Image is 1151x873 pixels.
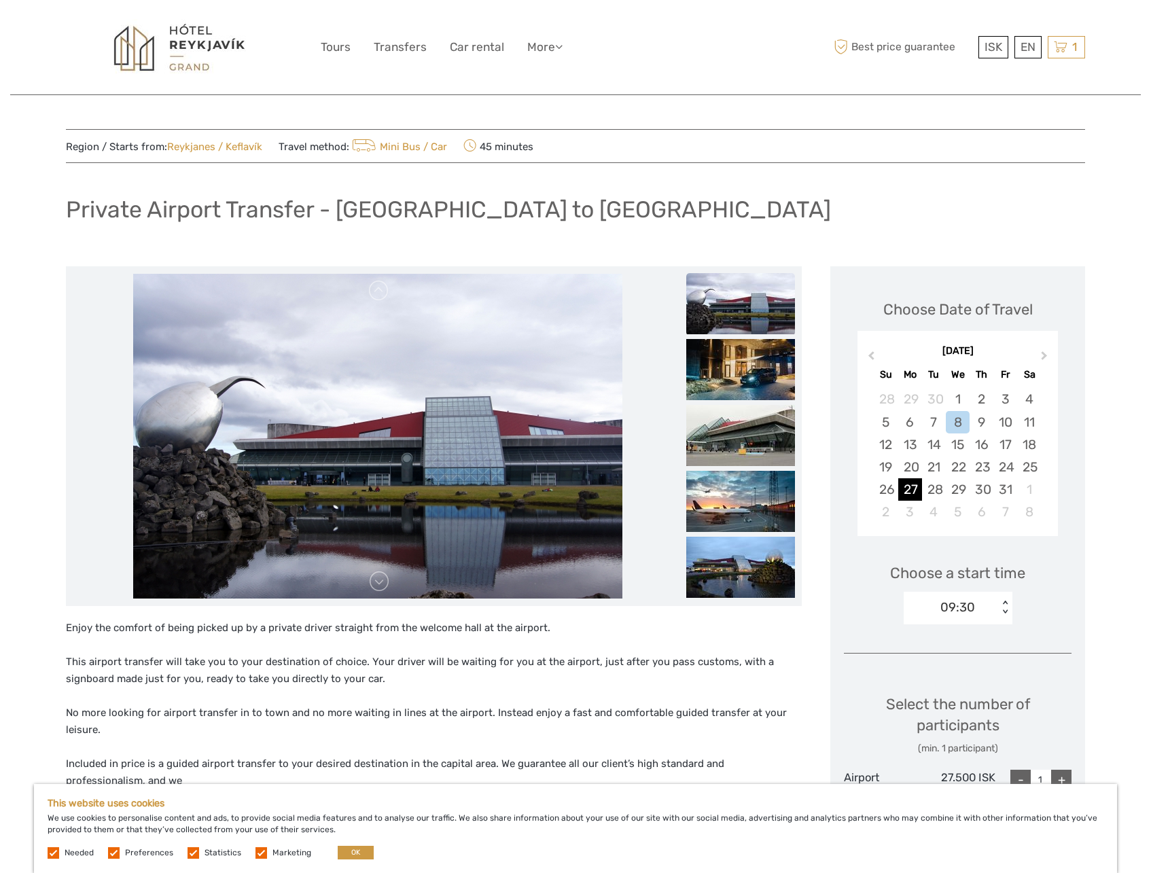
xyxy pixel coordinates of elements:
[527,37,563,57] a: More
[883,299,1033,320] div: Choose Date of Travel
[1035,348,1057,370] button: Next Month
[48,798,1103,809] h5: This website uses cookies
[19,24,154,35] p: We're away right now. Please check back later!
[857,344,1058,359] div: [DATE]
[898,411,922,433] div: Choose Monday, October 6th, 2025
[1051,770,1072,790] div: +
[999,601,1010,615] div: < >
[898,501,922,523] div: Choose Monday, November 3rd, 2025
[66,140,262,154] span: Region / Starts from:
[1017,388,1041,410] div: Choose Saturday, October 4th, 2025
[1014,36,1042,58] div: EN
[338,846,374,859] button: OK
[993,411,1017,433] div: Choose Friday, October 10th, 2025
[686,537,795,598] img: 1e86d3f8def34c998e4a5701cb744eb5_slider_thumbnail.jpeg
[830,36,975,58] span: Best price guarantee
[970,411,993,433] div: Choose Thursday, October 9th, 2025
[686,339,795,400] img: 42c1324140fe4ed2bf845b97d24818ad_slider_thumbnail.jpg
[156,21,173,37] button: Open LiveChat chat widget
[993,366,1017,384] div: Fr
[922,411,946,433] div: Choose Tuesday, October 7th, 2025
[898,388,922,410] div: Choose Monday, September 29th, 2025
[946,456,970,478] div: Choose Wednesday, October 22nd, 2025
[993,456,1017,478] div: Choose Friday, October 24th, 2025
[970,456,993,478] div: Choose Thursday, October 23rd, 2025
[686,471,795,532] img: 5c797a841a5a4b7fa6211775afa0b161_slider_thumbnail.jpeg
[66,654,802,688] p: This airport transfer will take you to your destination of choice. Your driver will be waiting fo...
[450,37,504,57] a: Car rental
[844,694,1072,755] div: Select the number of participants
[1070,40,1079,54] span: 1
[205,847,241,859] label: Statistics
[1017,366,1041,384] div: Sa
[922,501,946,523] div: Choose Tuesday, November 4th, 2025
[898,366,922,384] div: Mo
[898,478,922,501] div: Choose Monday, October 27th, 2025
[105,19,254,76] img: 1297-6b06db7f-02dc-4384-8cae-a6e720e92c06_logo_big.jpg
[1017,411,1041,433] div: Choose Saturday, October 11th, 2025
[686,405,795,466] img: 78d5c44c7eb044f3b821af3d33cea1dd_slider_thumbnail.jpeg
[65,847,94,859] label: Needed
[946,501,970,523] div: Choose Wednesday, November 5th, 2025
[874,478,898,501] div: Choose Sunday, October 26th, 2025
[970,433,993,456] div: Choose Thursday, October 16th, 2025
[874,366,898,384] div: Su
[993,433,1017,456] div: Choose Friday, October 17th, 2025
[1017,501,1041,523] div: Choose Saturday, November 8th, 2025
[874,388,898,410] div: Choose Sunday, September 28th, 2025
[167,141,262,153] a: Reykjanes / Keflavík
[859,348,881,370] button: Previous Month
[922,366,946,384] div: Tu
[993,501,1017,523] div: Choose Friday, November 7th, 2025
[940,599,975,616] div: 09:30
[874,433,898,456] div: Choose Sunday, October 12th, 2025
[993,388,1017,410] div: Choose Friday, October 3rd, 2025
[874,501,898,523] div: Choose Sunday, November 2nd, 2025
[133,274,622,599] img: 1f03f6cb6a47470aa4a151761e46795d_main_slider.jpg
[321,37,351,57] a: Tours
[898,433,922,456] div: Choose Monday, October 13th, 2025
[922,456,946,478] div: Choose Tuesday, October 21st, 2025
[922,478,946,501] div: Choose Tuesday, October 28th, 2025
[1010,770,1031,790] div: -
[993,478,1017,501] div: Choose Friday, October 31st, 2025
[946,411,970,433] div: Choose Wednesday, October 8th, 2025
[34,784,1117,873] div: We use cookies to personalise content and ads, to provide social media features and to analyse ou...
[985,40,1002,54] span: ISK
[922,388,946,410] div: Choose Tuesday, September 30th, 2025
[844,770,920,834] div: Airport Transfer for 1-3 persons (per vehicle)
[66,705,802,739] p: No more looking for airport transfer in to town and no more waiting in lines at the airport. Inst...
[1017,456,1041,478] div: Choose Saturday, October 25th, 2025
[66,755,802,808] p: Included in price is a guided airport transfer to your desired destination in the capital area. W...
[279,137,447,156] span: Travel method:
[349,141,447,153] a: Mini Bus / Car
[844,742,1072,755] div: (min. 1 participant)
[920,770,996,834] div: 27.500 ISK
[374,37,427,57] a: Transfers
[66,620,802,637] p: Enjoy the comfort of being picked up by a private driver straight from the welcome hall at the ai...
[1017,478,1041,501] div: Choose Saturday, November 1st, 2025
[898,456,922,478] div: Choose Monday, October 20th, 2025
[970,388,993,410] div: Choose Thursday, October 2nd, 2025
[970,478,993,501] div: Choose Thursday, October 30th, 2025
[686,273,795,334] img: 1f03f6cb6a47470aa4a151761e46795d_slider_thumbnail.jpg
[946,478,970,501] div: Choose Wednesday, October 29th, 2025
[946,366,970,384] div: We
[125,847,173,859] label: Preferences
[1017,433,1041,456] div: Choose Saturday, October 18th, 2025
[463,137,533,156] span: 45 minutes
[874,411,898,433] div: Choose Sunday, October 5th, 2025
[874,456,898,478] div: Choose Sunday, October 19th, 2025
[970,366,993,384] div: Th
[272,847,311,859] label: Marketing
[890,563,1025,584] span: Choose a start time
[922,433,946,456] div: Choose Tuesday, October 14th, 2025
[970,501,993,523] div: Choose Thursday, November 6th, 2025
[66,196,831,224] h1: Private Airport Transfer - [GEOGRAPHIC_DATA] to [GEOGRAPHIC_DATA]
[862,388,1053,523] div: month 2025-10
[946,388,970,410] div: Choose Wednesday, October 1st, 2025
[946,433,970,456] div: Choose Wednesday, October 15th, 2025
